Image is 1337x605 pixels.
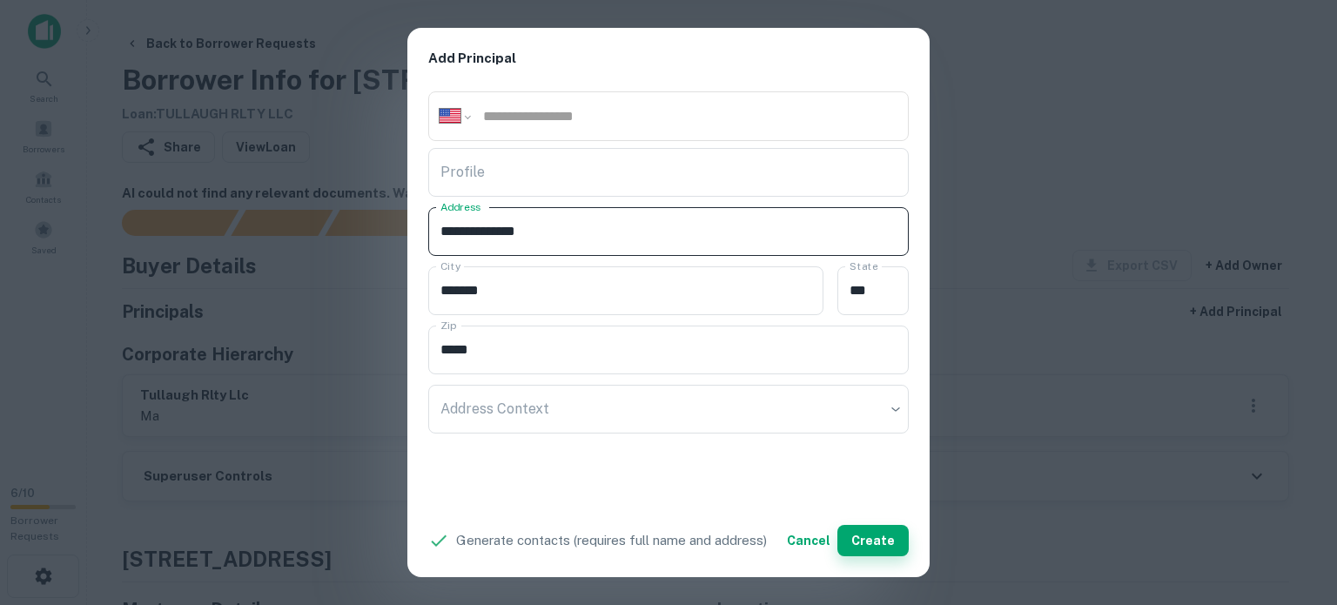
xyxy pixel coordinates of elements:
button: Cancel [780,525,837,556]
label: Zip [440,318,456,333]
label: City [440,259,460,273]
div: ​ [428,385,909,434]
iframe: Chat Widget [1250,466,1337,549]
label: State [850,259,877,273]
h2: Add Principal [407,28,930,90]
button: Create [837,525,909,556]
label: Address [440,199,480,214]
p: Generate contacts (requires full name and address) [456,530,767,551]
